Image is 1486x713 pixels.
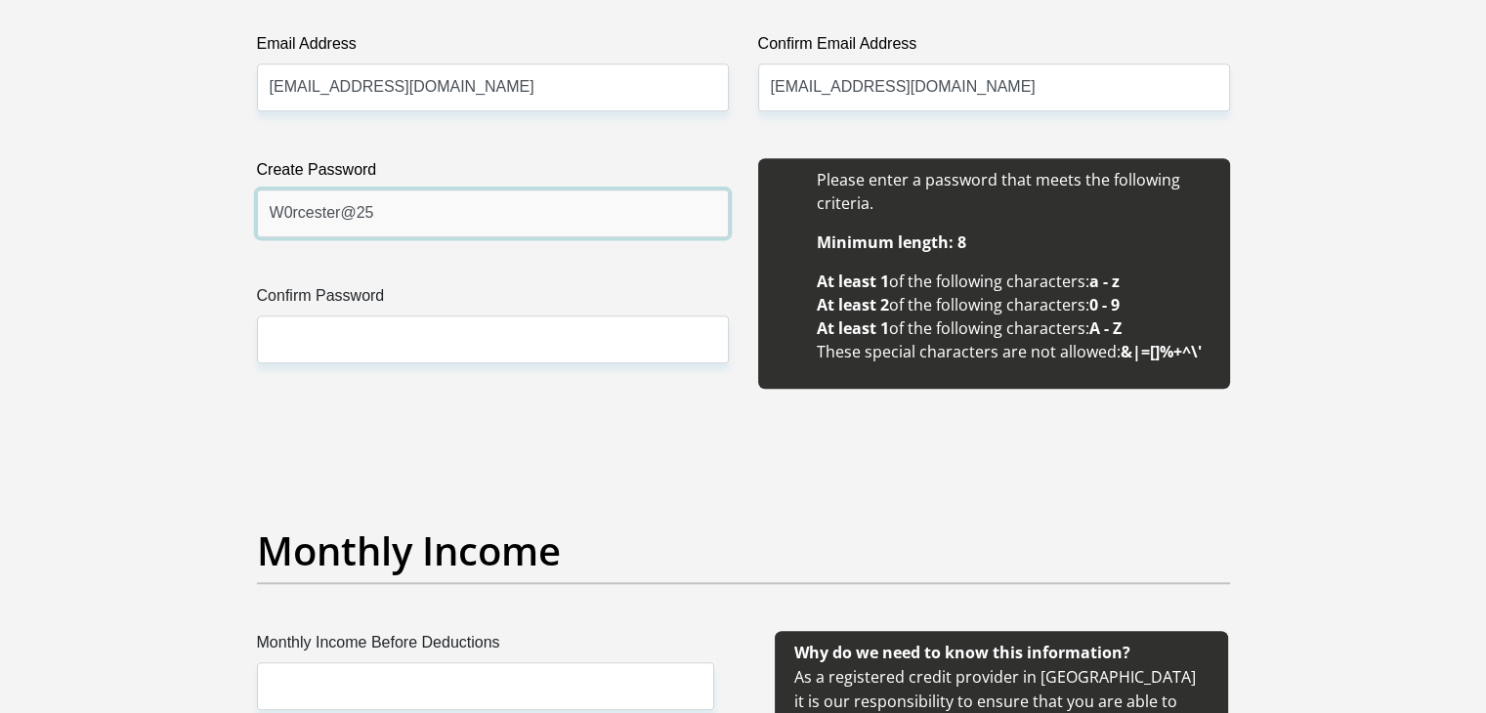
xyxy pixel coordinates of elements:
input: Email Address [257,63,729,111]
b: a - z [1089,271,1120,292]
label: Email Address [257,32,729,63]
b: Why do we need to know this information? [794,642,1130,663]
b: 0 - 9 [1089,294,1120,315]
input: Confirm Email Address [758,63,1230,111]
label: Confirm Email Address [758,32,1230,63]
input: Create Password [257,189,729,237]
b: At least 1 [817,271,889,292]
h2: Monthly Income [257,527,1230,574]
b: At least 2 [817,294,889,315]
input: Confirm Password [257,315,729,363]
label: Create Password [257,158,729,189]
li: of the following characters: [817,293,1210,316]
li: of the following characters: [817,270,1210,293]
b: Minimum length: 8 [817,231,966,253]
b: At least 1 [817,317,889,339]
b: A - Z [1089,317,1122,339]
b: &|=[]%+^\' [1121,341,1202,362]
input: Monthly Income Before Deductions [257,662,714,710]
label: Monthly Income Before Deductions [257,631,714,662]
li: Please enter a password that meets the following criteria. [817,168,1210,215]
li: of the following characters: [817,316,1210,340]
li: These special characters are not allowed: [817,340,1210,363]
label: Confirm Password [257,284,729,315]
